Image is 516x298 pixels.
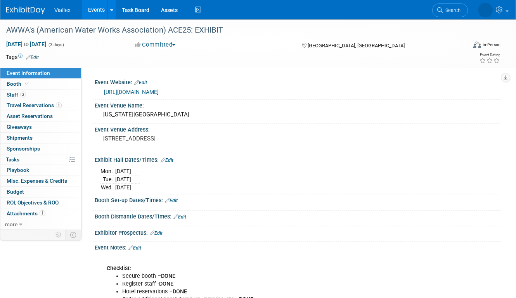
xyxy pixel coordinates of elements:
span: 2 [20,92,26,97]
span: Sponsorships [7,146,40,152]
a: Attachments1 [0,208,81,219]
span: 1 [40,210,45,216]
span: Viaflex [54,7,71,13]
a: Edit [128,245,141,251]
a: Edit [150,230,163,236]
span: Giveaways [7,124,32,130]
div: Event Venue Name: [95,100,500,109]
div: Exhibitor Prospectus: [95,227,500,237]
b: DONE [161,273,175,279]
b: DONE [159,281,173,287]
b: DONE [173,288,187,295]
pre: [STREET_ADDRESS] [103,135,255,142]
a: Search [432,3,468,17]
span: 1 [56,102,62,108]
li: Hotel reservations – [122,288,416,296]
td: Tags [6,53,39,61]
td: Wed. [100,184,115,192]
span: [DATE] [DATE] [6,41,47,48]
b: Checklist: [107,265,131,272]
div: Event Notes: [95,242,500,252]
a: Edit [161,158,173,163]
button: Committed [132,41,178,49]
span: Playbook [7,167,29,173]
a: Shipments [0,133,81,143]
div: Event Format [428,40,501,52]
span: to [23,41,30,47]
span: Travel Reservations [7,102,62,108]
span: Event Information [7,70,50,76]
span: Staff [7,92,26,98]
a: Asset Reservations [0,111,81,121]
a: Travel Reservations1 [0,100,81,111]
li: Register staff - [122,280,416,288]
div: Event Website: [95,76,500,87]
div: Booth Set-up Dates/Times: [95,194,500,204]
li: Secure booth – [122,272,416,280]
img: Format-Inperson.png [473,42,481,48]
td: Personalize Event Tab Strip [52,230,66,240]
span: Misc. Expenses & Credits [7,178,67,184]
a: Misc. Expenses & Credits [0,176,81,186]
div: In-Person [482,42,500,48]
span: Booth [7,81,30,87]
a: Budget [0,187,81,197]
td: [DATE] [115,167,131,175]
span: Budget [7,189,24,195]
a: Edit [134,80,147,85]
a: Playbook [0,165,81,175]
span: more [5,221,17,227]
td: [DATE] [115,175,131,184]
span: Attachments [7,210,45,217]
td: Toggle Event Tabs [66,230,81,240]
a: Staff2 [0,90,81,100]
div: Booth Dismantle Dates/Times: [95,211,500,221]
img: David Tesch [478,3,493,17]
td: Mon. [100,167,115,175]
span: ROI, Objectives & ROO [7,199,59,206]
a: [URL][DOMAIN_NAME] [104,89,159,95]
div: Event Rating [479,53,500,57]
span: Tasks [6,156,19,163]
td: [DATE] [115,184,131,192]
a: ROI, Objectives & ROO [0,198,81,208]
img: ExhibitDay [6,7,45,14]
a: Sponsorships [0,144,81,154]
div: Event Venue Address: [95,124,500,133]
a: Edit [173,214,186,220]
a: Booth [0,79,81,89]
i: Booth reservation complete [25,81,29,86]
span: Asset Reservations [7,113,53,119]
a: Giveaways [0,122,81,132]
div: AWWA's (American Water Works Association) ACE25: EXHIBIT [3,23,458,37]
div: Exhibit Hall Dates/Times: [95,154,500,164]
span: Shipments [7,135,33,141]
div: [US_STATE][GEOGRAPHIC_DATA] [100,109,495,121]
a: Tasks [0,154,81,165]
a: Edit [26,55,39,60]
td: Tue. [100,175,115,184]
span: (3 days) [48,42,64,47]
a: Event Information [0,68,81,78]
a: Edit [165,198,178,203]
span: Search [443,7,461,13]
a: more [0,219,81,230]
span: [GEOGRAPHIC_DATA], [GEOGRAPHIC_DATA] [308,43,405,49]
